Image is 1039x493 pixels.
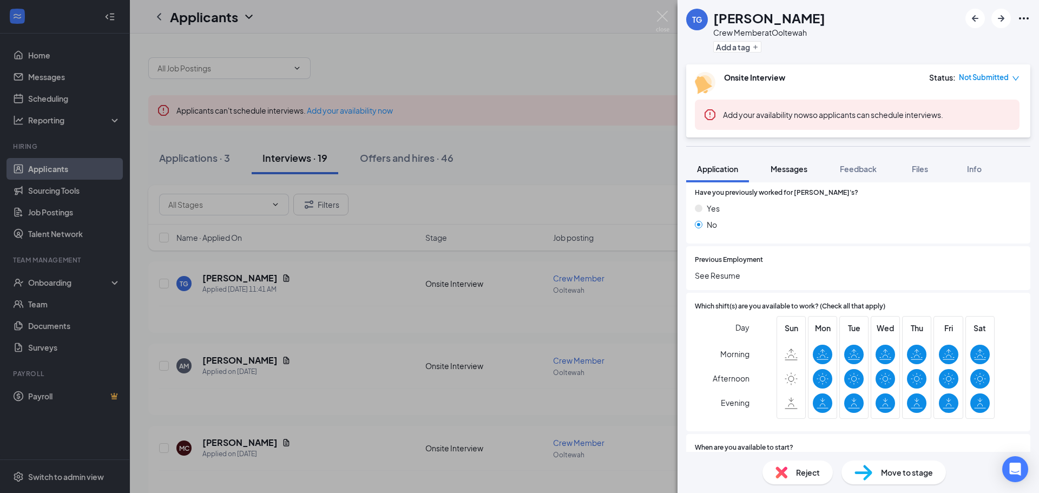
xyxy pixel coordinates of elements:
span: Move to stage [881,466,933,478]
span: Fri [939,322,958,334]
span: Info [967,164,982,174]
button: PlusAdd a tag [713,41,761,52]
span: Yes [707,202,720,214]
div: TG [692,14,702,25]
span: Thu [907,322,926,334]
span: Evening [721,393,749,412]
span: Not Submitted [959,72,1009,83]
span: Day [735,321,749,333]
span: Reject [796,466,820,478]
svg: ArrowRight [995,12,1008,25]
svg: Ellipses [1017,12,1030,25]
div: Status : [929,72,956,83]
span: Afternoon [713,369,749,388]
span: No [707,219,717,231]
span: Mon [813,322,832,334]
button: ArrowRight [991,9,1011,28]
span: Have you previously worked for [PERSON_NAME]'s? [695,188,858,198]
span: Messages [771,164,807,174]
span: down [1012,75,1020,82]
span: Morning [720,344,749,364]
button: ArrowLeftNew [965,9,985,28]
button: Add your availability now [723,109,809,120]
span: Wed [876,322,895,334]
span: Application [697,164,738,174]
span: When are you available to start? [695,443,793,453]
span: Previous Employment [695,255,763,265]
svg: ArrowLeftNew [969,12,982,25]
span: Files [912,164,928,174]
span: Which shift(s) are you available to work? (Check all that apply) [695,301,885,312]
h1: [PERSON_NAME] [713,9,825,27]
span: See Resume [695,269,1022,281]
span: Sat [970,322,990,334]
b: Onsite Interview [724,73,785,82]
span: Feedback [840,164,877,174]
svg: Plus [752,44,759,50]
span: Sun [781,322,801,334]
svg: Error [703,108,716,121]
div: Open Intercom Messenger [1002,456,1028,482]
span: so applicants can schedule interviews. [723,110,943,120]
div: Crew Member at Ooltewah [713,27,825,38]
span: Tue [844,322,864,334]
